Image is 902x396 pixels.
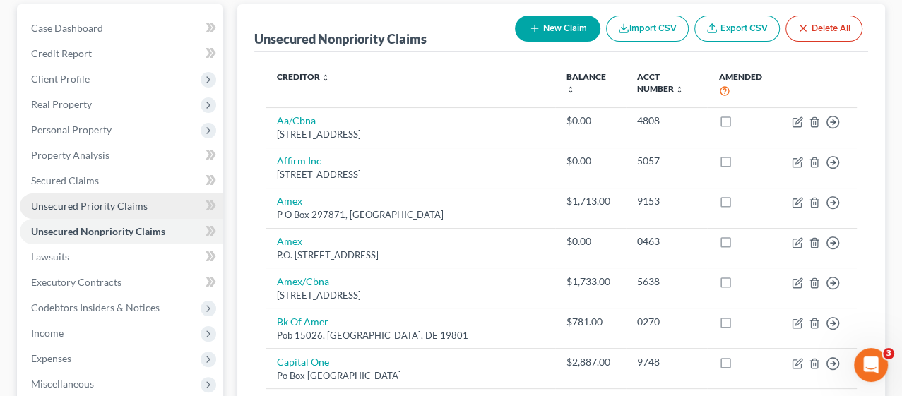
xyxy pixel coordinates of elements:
[637,154,696,168] div: 5057
[277,168,544,181] div: [STREET_ADDRESS]
[20,244,223,270] a: Lawsuits
[566,85,575,94] i: unfold_more
[637,114,696,128] div: 4808
[637,194,696,208] div: 9153
[31,352,71,364] span: Expenses
[31,378,94,390] span: Miscellaneous
[566,71,606,94] a: Balance unfold_more
[515,16,600,42] button: New Claim
[31,22,103,34] span: Case Dashboard
[31,149,109,161] span: Property Analysis
[20,16,223,41] a: Case Dashboard
[566,275,614,289] div: $1,733.00
[31,73,90,85] span: Client Profile
[20,219,223,244] a: Unsecured Nonpriority Claims
[637,275,696,289] div: 5638
[566,234,614,248] div: $0.00
[20,270,223,295] a: Executory Contracts
[566,194,614,208] div: $1,713.00
[277,316,328,328] a: Bk Of Amer
[254,30,427,47] div: Unsecured Nonpriority Claims
[277,289,544,302] div: [STREET_ADDRESS]
[277,208,544,222] div: P O Box 297871, [GEOGRAPHIC_DATA]
[277,248,544,262] div: P.O. [STREET_ADDRESS]
[31,327,64,339] span: Income
[277,369,544,383] div: Po Box [GEOGRAPHIC_DATA]
[31,251,69,263] span: Lawsuits
[566,315,614,329] div: $781.00
[637,71,684,94] a: Acct Number unfold_more
[566,114,614,128] div: $0.00
[277,329,544,342] div: Pob 15026, [GEOGRAPHIC_DATA], DE 19801
[707,63,781,107] th: Amended
[31,174,99,186] span: Secured Claims
[20,193,223,219] a: Unsecured Priority Claims
[31,200,148,212] span: Unsecured Priority Claims
[854,348,888,382] iframe: Intercom live chat
[785,16,862,42] button: Delete All
[277,356,329,368] a: Capital One
[277,114,316,126] a: Aa/Cbna
[566,355,614,369] div: $2,887.00
[31,225,165,237] span: Unsecured Nonpriority Claims
[637,315,696,329] div: 0270
[694,16,780,42] a: Export CSV
[20,168,223,193] a: Secured Claims
[20,143,223,168] a: Property Analysis
[566,154,614,168] div: $0.00
[277,195,302,207] a: Amex
[20,41,223,66] a: Credit Report
[277,235,302,247] a: Amex
[277,275,329,287] a: Amex/Cbna
[277,128,544,141] div: [STREET_ADDRESS]
[31,98,92,110] span: Real Property
[31,124,112,136] span: Personal Property
[31,301,160,313] span: Codebtors Insiders & Notices
[321,73,330,82] i: unfold_more
[637,234,696,248] div: 0463
[277,71,330,82] a: Creditor unfold_more
[637,355,696,369] div: 9748
[606,16,689,42] button: Import CSV
[31,47,92,59] span: Credit Report
[31,276,121,288] span: Executory Contracts
[675,85,684,94] i: unfold_more
[277,155,321,167] a: Affirm Inc
[883,348,894,359] span: 3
